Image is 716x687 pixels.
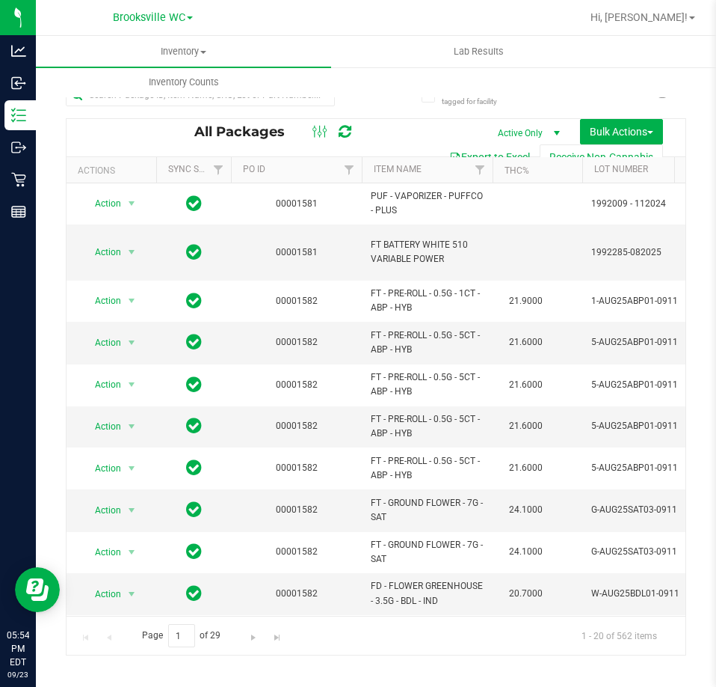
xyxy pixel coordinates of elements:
span: PUF - VAPORIZER - PUFFCO - PLUS [371,189,484,218]
a: Item Name [374,164,422,174]
span: 1-AUG25ABP01-0911 [591,294,685,308]
a: Filter [206,157,231,183]
span: 1992285-082025 [591,245,685,260]
span: In Sync [186,415,202,436]
a: Lot Number [594,164,648,174]
span: Action [81,458,122,479]
span: Inventory [36,45,331,58]
span: Action [81,332,122,353]
a: 00001582 [276,588,318,599]
a: Inventory Counts [36,67,331,98]
span: 5-AUG25ABP01-0911 [591,461,685,475]
a: Filter [670,157,694,183]
span: Action [81,193,122,214]
span: Action [81,374,122,395]
span: Action [81,542,122,563]
a: 00001582 [276,546,318,557]
iframe: Resource center [15,567,60,612]
a: 00001581 [276,247,318,257]
span: In Sync [186,290,202,311]
span: 21.9000 [501,290,550,312]
button: Bulk Actions [580,119,663,144]
span: select [123,193,141,214]
span: In Sync [186,242,202,263]
span: 1 - 20 of 562 items [570,624,669,647]
inline-svg: Retail [11,172,26,187]
span: 21.6000 [501,415,550,437]
inline-svg: Analytics [11,43,26,58]
span: 21.6000 [501,374,550,396]
span: In Sync [186,457,202,478]
span: 21.6000 [501,332,550,353]
span: FT - GROUND FLOWER - 7G - SAT [371,538,484,567]
span: Lab Results [433,45,524,58]
span: In Sync [186,332,202,352]
span: W-AUG25BDL01-0911 [591,587,685,601]
span: 5-AUG25ABP01-0911 [591,419,685,433]
input: 1 [168,624,195,647]
span: select [123,458,141,479]
span: 21.6000 [501,457,550,479]
inline-svg: Inventory [11,108,26,123]
span: select [123,374,141,395]
a: PO ID [243,164,265,174]
span: select [123,290,141,311]
span: Inventory Counts [129,76,239,89]
a: 00001581 [276,198,318,209]
span: G-AUG25SAT03-0911 [591,545,685,559]
a: Go to the last page [266,624,288,644]
span: 5-AUG25ABP01-0911 [591,378,685,392]
a: Inventory [36,36,331,67]
a: Filter [337,157,362,183]
button: Receive Non-Cannabis [540,144,663,170]
span: 5-AUG25ABP01-0911 [591,335,685,349]
span: select [123,416,141,437]
a: Filter [468,157,493,183]
span: FT - PRE-ROLL - 0.5G - 5CT - ABP - HYB [371,454,484,483]
a: 00001582 [276,421,318,431]
a: 00001582 [276,504,318,515]
inline-svg: Inbound [11,76,26,91]
span: Brooksville WC [113,11,185,24]
span: 24.1000 [501,499,550,521]
span: In Sync [186,583,202,604]
span: 24.1000 [501,541,550,563]
span: In Sync [186,541,202,562]
span: FT - PRE-ROLL - 0.5G - 5CT - ABP - HYB [371,370,484,399]
span: Action [81,584,122,605]
a: Go to the next page [243,624,265,644]
span: select [123,242,141,263]
button: Export to Excel [439,144,540,170]
span: 1992009 - 112024 [591,197,685,211]
span: Bulk Actions [590,126,653,138]
inline-svg: Reports [11,204,26,219]
span: FD - FLOWER GREENHOUSE - 3.5G - BDL - IND [371,579,484,608]
span: select [123,584,141,605]
span: select [123,332,141,353]
span: Hi, [PERSON_NAME]! [590,11,688,23]
span: In Sync [186,193,202,214]
p: 09/23 [7,669,29,680]
span: G-AUG25SAT03-0911 [591,503,685,517]
span: FT - PRE-ROLL - 0.5G - 1CT - ABP - HYB [371,287,484,315]
span: In Sync [186,374,202,395]
span: Action [81,242,122,263]
a: THC% [504,165,529,176]
a: 00001582 [276,296,318,306]
a: 00001582 [276,337,318,347]
span: FT - GROUND FLOWER - 7G - SAT [371,496,484,525]
span: Page of 29 [129,624,233,647]
div: Actions [78,165,150,176]
span: Action [81,416,122,437]
span: All Packages [194,123,300,140]
span: Action [81,290,122,311]
a: Sync Status [168,164,226,174]
inline-svg: Outbound [11,140,26,155]
span: In Sync [186,499,202,520]
span: select [123,500,141,521]
span: FT - PRE-ROLL - 0.5G - 5CT - ABP - HYB [371,329,484,357]
a: 00001582 [276,462,318,473]
p: 05:54 PM EDT [7,629,29,669]
span: Action [81,500,122,521]
a: Lab Results [331,36,626,67]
